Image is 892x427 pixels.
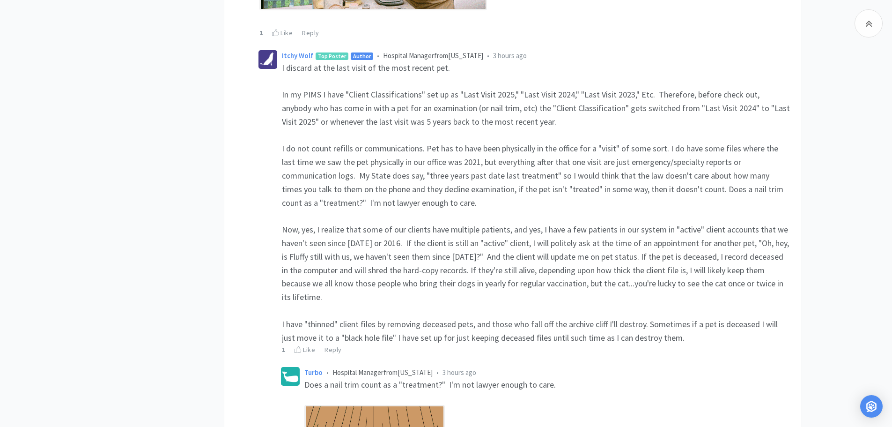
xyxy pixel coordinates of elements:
span: Does a nail trim count as a "treatment?" I'm not lawyer enough to care. [304,379,556,390]
span: 3 hours ago [493,51,527,60]
span: 3 hours ago [442,368,476,377]
span: I discard at the last visit of the most recent pet. [282,62,450,73]
strong: 1 [259,29,263,37]
span: I have "thinned" client files by removing deceased pets, and those who fall off the archive cliff... [282,319,780,343]
div: Reply [324,345,342,355]
div: Hospital Manager from [US_STATE] [282,50,790,61]
span: • [326,368,329,377]
span: Top Poster [316,53,348,60]
span: I do not count refills or communications. Pet has to have been physically in the office for a "vi... [282,143,785,208]
span: • [436,368,439,377]
div: Like [295,345,315,355]
div: Open Intercom Messenger [860,395,883,418]
span: In my PIMS I have "Client Classifications" set up as "Last Visit 2025," "Last Visit 2024," "Last ... [282,89,792,127]
span: • [487,51,489,60]
div: Reply [302,28,319,38]
div: Like [272,28,293,38]
strong: 1 [282,345,286,354]
div: Hospital Manager from [US_STATE] [304,367,790,378]
a: Turbo [304,368,323,377]
span: Author [351,53,373,60]
span: • [377,51,379,60]
span: Now, yes, I realize that some of our clients have multiple patients, and yes, I have a few patien... [282,224,791,302]
a: Itchy Wolf [282,51,313,60]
